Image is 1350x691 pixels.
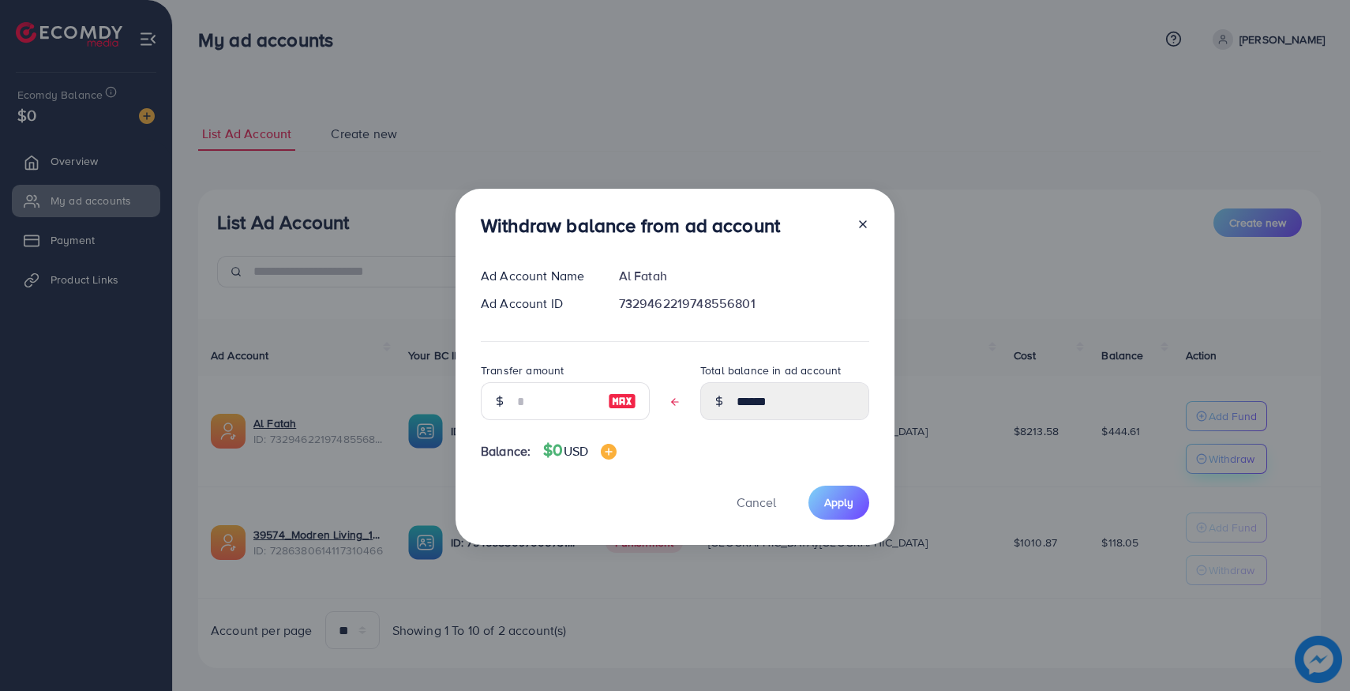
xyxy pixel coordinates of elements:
[601,444,617,460] img: image
[468,295,606,313] div: Ad Account ID
[606,295,882,313] div: 7329462219748556801
[481,442,531,460] span: Balance:
[717,486,796,520] button: Cancel
[543,441,617,460] h4: $0
[606,267,882,285] div: Al Fatah
[737,494,776,511] span: Cancel
[468,267,606,285] div: Ad Account Name
[608,392,636,411] img: image
[808,486,869,520] button: Apply
[481,362,564,378] label: Transfer amount
[700,362,841,378] label: Total balance in ad account
[824,494,853,510] span: Apply
[481,214,780,237] h3: Withdraw balance from ad account
[564,442,588,460] span: USD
